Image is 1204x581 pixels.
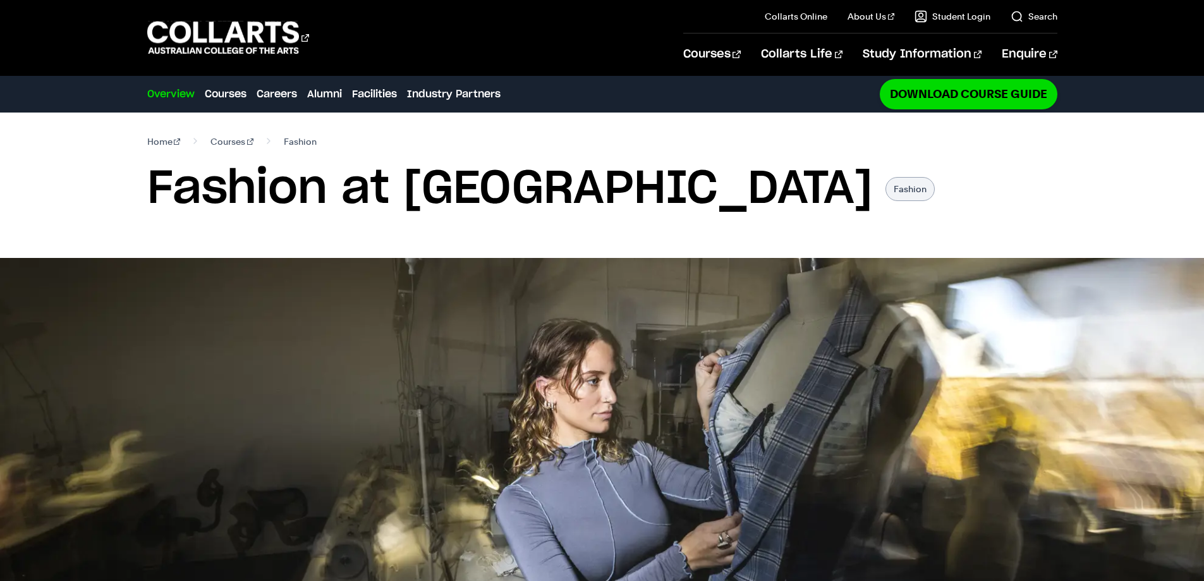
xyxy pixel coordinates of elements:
[1011,10,1057,23] a: Search
[205,87,246,102] a: Courses
[147,20,309,56] div: Go to homepage
[307,87,342,102] a: Alumni
[915,10,990,23] a: Student Login
[765,10,827,23] a: Collarts Online
[407,87,501,102] a: Industry Partners
[848,10,894,23] a: About Us
[1002,34,1057,75] a: Enquire
[352,87,397,102] a: Facilities
[683,34,741,75] a: Courses
[863,34,982,75] a: Study Information
[257,87,297,102] a: Careers
[210,133,253,150] a: Courses
[147,87,195,102] a: Overview
[147,161,873,217] h1: Fashion at [GEOGRAPHIC_DATA]
[880,79,1057,109] a: Download Course Guide
[284,133,317,150] span: Fashion
[761,34,842,75] a: Collarts Life
[885,177,935,201] p: Fashion
[147,133,181,150] a: Home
